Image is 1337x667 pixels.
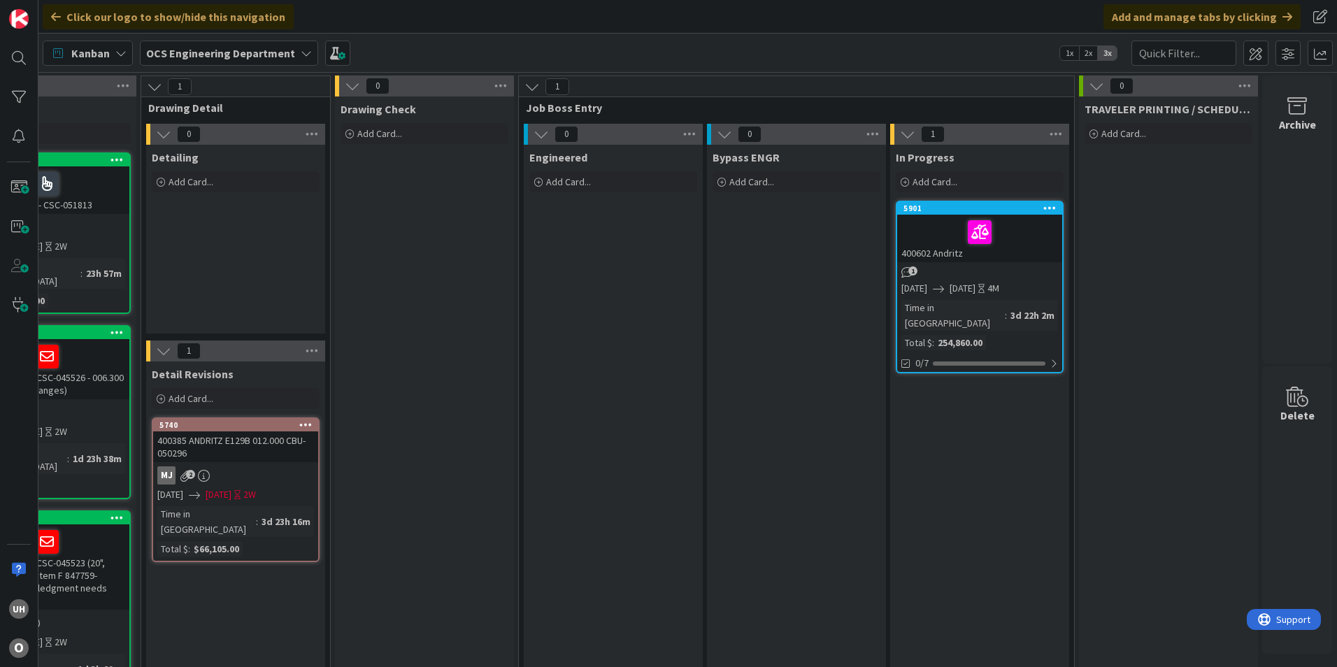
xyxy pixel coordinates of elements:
span: 3x [1098,46,1117,60]
span: Add Card... [913,175,957,188]
span: 1 [177,343,201,359]
span: 1 [921,126,945,143]
a: 5901400602 Andritz[DATE][DATE]4MTime in [GEOGRAPHIC_DATA]:3d 22h 2mTotal $:254,860.000/7 [896,201,1064,373]
div: 5901 [897,202,1062,215]
div: MJ [157,466,176,485]
div: $66,105.00 [190,541,243,557]
span: 0 [366,78,389,94]
span: : [256,514,258,529]
div: 3d 22h 2m [1007,308,1058,323]
div: 254,860.00 [934,335,986,350]
span: : [932,335,934,350]
div: 2W [55,635,67,650]
span: Add Card... [729,175,774,188]
div: 5901400602 Andritz [897,202,1062,262]
span: Support [29,2,64,19]
div: 2W [55,239,67,254]
b: OCS Engineering Department [146,46,295,60]
img: Visit kanbanzone.com [9,9,29,29]
span: Detailing [152,150,199,164]
div: 400385 ANDRITZ E129B 012.000 CBU- 050296 [153,431,318,462]
span: : [67,451,69,466]
div: Total $ [157,541,188,557]
span: 0 [177,126,201,143]
span: : [80,266,83,281]
div: 5740 [153,419,318,431]
div: 400602 Andritz [897,215,1062,262]
div: 2W [55,424,67,439]
span: Engineered [529,150,587,164]
div: O [9,638,29,658]
div: Click our logo to show/hide this navigation [43,4,294,29]
span: 0 [1110,78,1134,94]
div: Delete [1280,407,1315,424]
span: 1 [908,266,917,275]
div: Time in [GEOGRAPHIC_DATA] [901,300,1005,331]
span: 0 [555,126,578,143]
div: 5740400385 ANDRITZ E129B 012.000 CBU- 050296 [153,419,318,462]
span: Bypass ENGR [713,150,780,164]
span: [DATE] [206,487,231,502]
div: uh [9,599,29,619]
span: 0/7 [915,356,929,371]
span: Add Card... [546,175,591,188]
div: 5901 [903,203,1062,213]
div: Add and manage tabs by clicking [1103,4,1301,29]
span: Drawing Check [341,102,416,116]
span: TRAVELER PRINTING / SCHEDULING [1085,102,1252,116]
div: 4M [987,281,999,296]
span: 2x [1079,46,1098,60]
span: 0 [738,126,762,143]
span: [DATE] [950,281,975,296]
div: Time in [GEOGRAPHIC_DATA] [157,506,256,537]
span: [DATE] [157,487,183,502]
div: Total $ [901,335,932,350]
span: 1 [168,78,192,95]
div: 5740 [159,420,318,430]
a: 5740400385 ANDRITZ E129B 012.000 CBU- 050296MJ[DATE][DATE]2WTime in [GEOGRAPHIC_DATA]:3d 23h 16mT... [152,417,320,562]
div: 2W [243,487,256,502]
span: : [188,541,190,557]
span: Job Boss Entry [526,101,1057,115]
div: 1d 23h 38m [69,451,125,466]
span: 1x [1060,46,1079,60]
span: 1 [545,78,569,95]
span: Add Card... [357,127,402,140]
span: In Progress [896,150,955,164]
div: 23h 57m [83,266,125,281]
span: : [1005,308,1007,323]
span: Kanban [71,45,110,62]
span: Drawing Detail [148,101,313,115]
span: 2 [186,470,195,479]
span: Add Card... [169,392,213,405]
span: Detail Revisions [152,367,234,381]
span: Add Card... [169,175,213,188]
div: 3d 23h 16m [258,514,314,529]
div: Archive [1279,116,1316,133]
span: Add Card... [1101,127,1146,140]
div: MJ [153,466,318,485]
input: Quick Filter... [1131,41,1236,66]
span: [DATE] [901,281,927,296]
